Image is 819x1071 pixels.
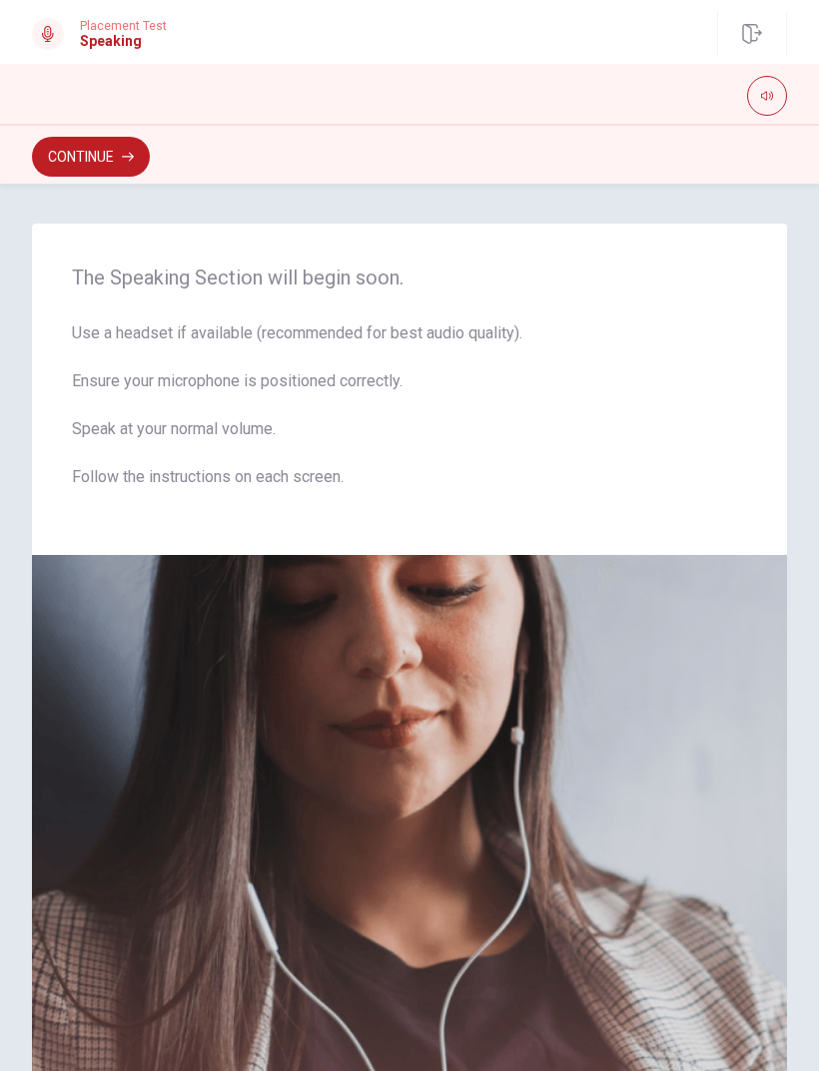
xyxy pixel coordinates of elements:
button: Continue [32,137,150,177]
h1: Speaking [80,33,167,49]
span: The Speaking Section will begin soon. [72,266,747,289]
span: Use a headset if available (recommended for best audio quality). Ensure your microphone is positi... [72,321,747,513]
span: Placement Test [80,19,167,33]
